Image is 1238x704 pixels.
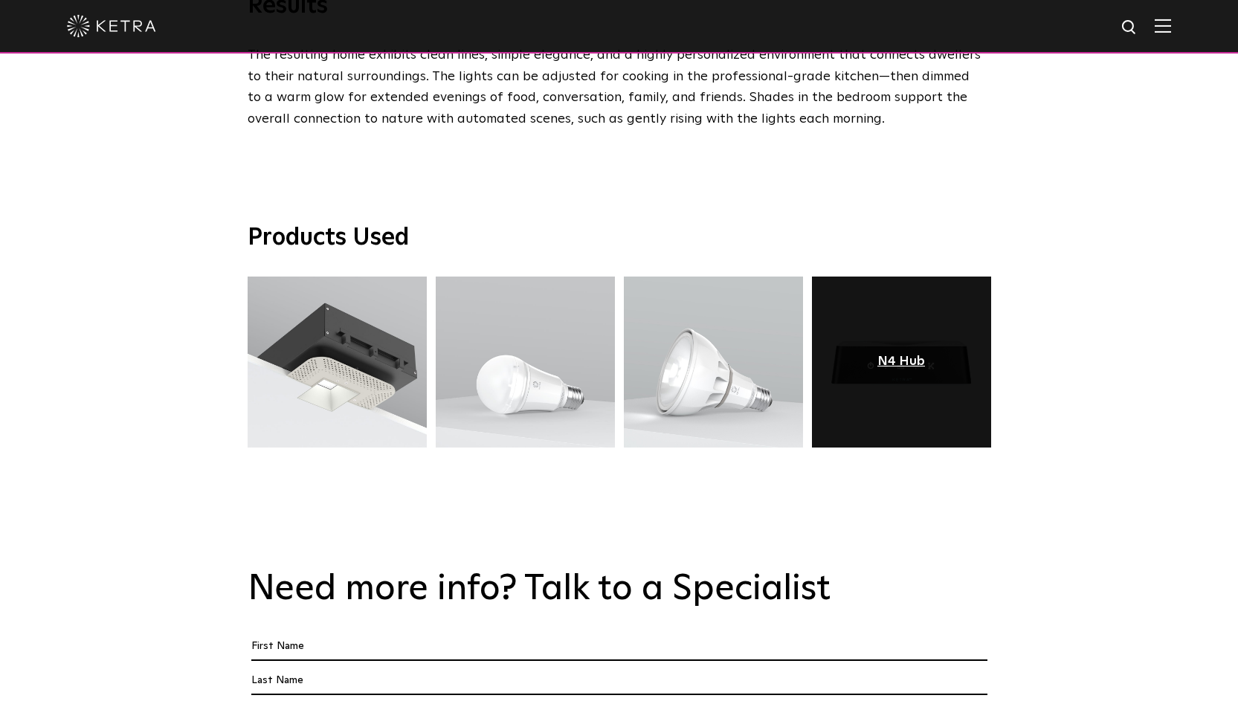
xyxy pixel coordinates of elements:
img: Hamburger%20Nav.svg [1155,19,1171,33]
input: Last Name [251,667,987,695]
h3: Products Used [248,223,991,254]
img: ketra-logo-2019-white [67,15,156,37]
input: First Name [251,633,987,661]
a: N4 Hub [877,355,925,369]
h2: Need more info? Talk to a Specialist [248,568,991,611]
img: search icon [1121,19,1139,37]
